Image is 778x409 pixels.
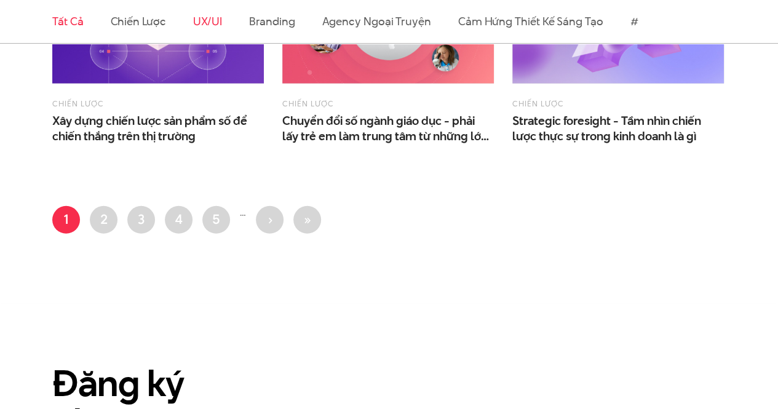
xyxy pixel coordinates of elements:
[268,210,272,228] span: ›
[52,98,104,109] a: Chiến lược
[512,129,696,144] span: lược thực sự trong kinh doanh là gì
[240,206,246,219] li: …
[512,98,564,109] a: Chiến lược
[282,113,494,144] a: Chuyển đổi số ngành giáo dục - phảilấy trẻ em làm trung tâm từ những lớp nhỏ nhất
[52,113,264,144] a: Xây dựng chiến lược sản phẩm số đểchiến thắng trên thị trường
[458,14,603,29] a: Cảm hứng thiết kế sáng tạo
[303,210,311,228] span: »
[52,129,196,144] span: chiến thắng trên thị trường
[52,14,83,29] a: Tất cả
[165,206,193,234] a: 4
[110,14,165,29] a: Chiến lược
[512,113,724,144] span: Strategic foresight - Tầm nhìn chiến
[249,14,295,29] a: Branding
[630,14,638,29] a: #
[52,113,264,144] span: Xây dựng chiến lược sản phẩm số để
[193,14,223,29] a: UX/UI
[127,206,155,234] a: 3
[282,98,334,109] a: Chiến lược
[202,206,230,234] a: 5
[282,129,494,144] span: lấy trẻ em làm trung tâm từ những lớp nhỏ nhất
[512,113,724,144] a: Strategic foresight - Tầm nhìn chiếnlược thực sự trong kinh doanh là gì
[282,113,494,144] span: Chuyển đổi số ngành giáo dục - phải
[322,14,431,29] a: Agency ngoại truyện
[90,206,117,234] a: 2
